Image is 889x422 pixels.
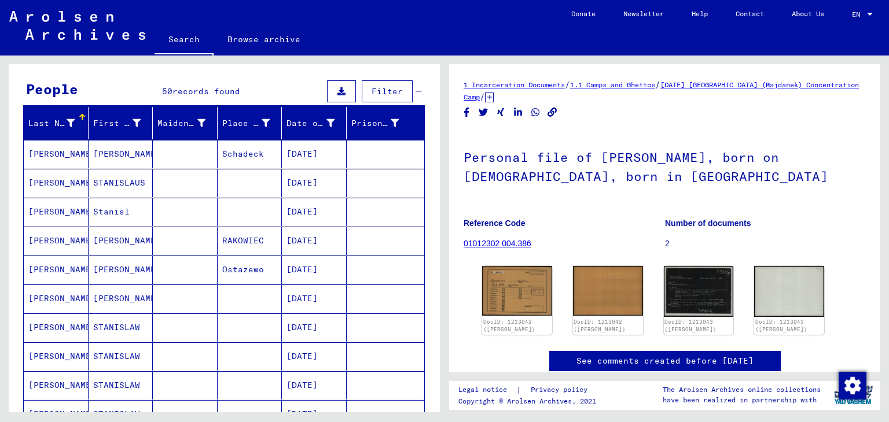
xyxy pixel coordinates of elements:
a: 1.1 Camps and Ghettos [570,80,655,89]
div: Place of Birth [222,117,270,129]
a: DocID: 1213043 ([PERSON_NAME]) [755,319,807,333]
a: 01012302 004.386 [464,239,531,248]
button: Share on WhatsApp [530,105,542,120]
div: Last Name [28,114,89,132]
img: Change consent [839,372,866,399]
mat-cell: [PERSON_NAME] [24,140,89,168]
mat-cell: STANISLAUS [89,169,153,197]
button: Filter [362,80,413,102]
mat-cell: Stanisl [89,198,153,226]
span: / [480,91,485,102]
mat-header-cell: First Name [89,107,153,139]
button: Share on LinkedIn [512,105,524,120]
img: Arolsen_neg.svg [9,11,145,40]
mat-cell: [DATE] [282,198,347,226]
mat-header-cell: Last Name [24,107,89,139]
a: DocID: 1213043 ([PERSON_NAME]) [664,319,717,333]
mat-cell: Schadeck [218,140,282,168]
mat-cell: [DATE] [282,371,347,399]
img: 002.jpg [573,266,643,316]
mat-cell: [PERSON_NAME] [24,371,89,399]
span: Filter [372,86,403,97]
span: / [655,79,660,90]
span: records found [172,86,240,97]
mat-header-cell: Place of Birth [218,107,282,139]
mat-cell: Ostazewo [218,256,282,284]
mat-cell: [PERSON_NAME] [89,256,153,284]
mat-cell: [PERSON_NAME] [24,313,89,342]
mat-cell: [DATE] [282,342,347,371]
div: Last Name [28,117,75,129]
span: 50 [162,86,172,97]
button: Share on Twitter [477,105,490,120]
mat-cell: [PERSON_NAME] [24,342,89,371]
img: 001.jpg [482,266,552,316]
a: See comments created before [DATE] [576,355,754,367]
mat-cell: [DATE] [282,256,347,284]
b: Number of documents [665,219,751,228]
mat-cell: [PERSON_NAME] [24,198,89,226]
p: The Arolsen Archives online collections [663,384,821,395]
button: Copy link [546,105,559,120]
mat-cell: [PERSON_NAME] [24,284,89,313]
img: 002.jpg [754,266,824,317]
a: Legal notice [458,384,516,396]
mat-cell: [DATE] [282,313,347,342]
img: yv_logo.png [832,380,875,409]
mat-cell: [PERSON_NAME] [89,284,153,313]
a: Browse archive [214,25,314,53]
a: 1 Incarceration Documents [464,80,565,89]
button: Share on Facebook [461,105,473,120]
mat-header-cell: Date of Birth [282,107,347,139]
button: Share on Xing [495,105,507,120]
div: Maiden Name [157,117,205,129]
div: Date of Birth [286,114,349,132]
div: Prisoner # [351,117,399,129]
img: 001.jpg [664,266,734,317]
b: Reference Code [464,219,526,228]
mat-cell: [DATE] [282,284,347,313]
a: DocID: 1213042 ([PERSON_NAME]) [574,319,626,333]
div: Date of Birth [286,117,335,129]
a: Privacy policy [521,384,601,396]
h1: Personal file of [PERSON_NAME], born on [DEMOGRAPHIC_DATA], born in [GEOGRAPHIC_DATA] [464,131,866,201]
div: Place of Birth [222,114,285,132]
mat-cell: RAKOWIEC [218,227,282,255]
mat-cell: [DATE] [282,169,347,197]
div: Prisoner # [351,114,414,132]
p: have been realized in partnership with [663,395,821,405]
mat-header-cell: Prisoner # [347,107,425,139]
mat-cell: [DATE] [282,140,347,168]
mat-header-cell: Maiden Name [153,107,218,139]
mat-cell: [PERSON_NAME] [24,227,89,255]
p: 2 [665,238,866,250]
mat-cell: [PERSON_NAME] [89,140,153,168]
mat-cell: [DATE] [282,227,347,255]
a: [DATE] [GEOGRAPHIC_DATA] (Majdanek) Concentration Camp [464,80,859,101]
div: First Name [93,114,156,132]
span: / [565,79,570,90]
mat-cell: [PERSON_NAME] [24,169,89,197]
a: Search [155,25,214,55]
div: First Name [93,117,141,129]
mat-cell: [PERSON_NAME] [24,256,89,284]
mat-cell: STANISLAW [89,342,153,371]
mat-cell: STANISLAW [89,313,153,342]
div: | [458,384,601,396]
mat-cell: STANISLAW [89,371,153,399]
span: EN [852,10,865,18]
mat-cell: [PERSON_NAME] [89,227,153,255]
a: DocID: 1213042 ([PERSON_NAME]) [483,319,535,333]
div: People [26,79,78,99]
div: Maiden Name [157,114,220,132]
p: Copyright © Arolsen Archives, 2021 [458,396,601,406]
